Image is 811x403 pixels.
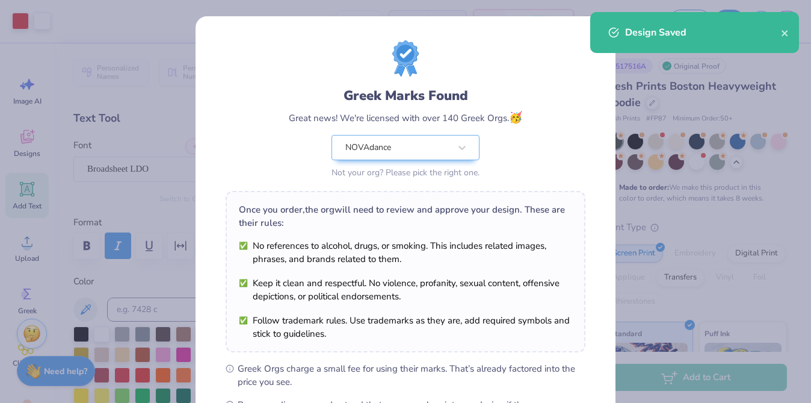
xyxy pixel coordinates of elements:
div: Design Saved [625,25,781,40]
div: Great news! We're licensed with over 140 Greek Orgs. [289,110,522,126]
li: Follow trademark rules. Use trademarks as they are, add required symbols and stick to guidelines. [239,314,572,340]
button: close [781,25,789,40]
li: Keep it clean and respectful. No violence, profanity, sexual content, offensive depictions, or po... [239,276,572,303]
div: Greek Marks Found [344,86,468,105]
img: License badge [392,40,419,77]
span: Greek Orgs charge a small fee for using their marks. That’s already factored into the price you see. [238,362,585,389]
div: Not your org? Please pick the right one. [331,166,480,179]
div: Once you order, the org will need to review and approve your design. These are their rules: [239,203,572,230]
span: 🥳 [509,110,522,125]
li: No references to alcohol, drugs, or smoking. This includes related images, phrases, and brands re... [239,239,572,266]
